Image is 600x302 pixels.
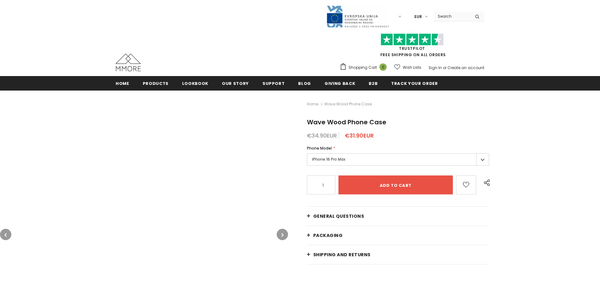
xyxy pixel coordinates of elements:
span: Phone Model [307,145,332,151]
span: Our Story [222,80,249,86]
a: General Questions [307,207,489,226]
a: Javni Razpis [326,14,389,19]
a: Shopping Cart 0 [340,63,390,72]
span: B2B [369,80,378,86]
span: PACKAGING [313,232,343,239]
a: Lookbook [182,76,208,90]
a: B2B [369,76,378,90]
img: Javni Razpis [326,5,389,28]
a: Trustpilot [399,46,425,51]
span: Giving back [325,80,355,86]
span: support [262,80,285,86]
span: Blog [298,80,311,86]
span: 0 [379,63,387,71]
a: Home [307,100,318,108]
a: Home [116,76,129,90]
a: Wish Lists [394,62,421,73]
span: Products [143,80,169,86]
span: Home [116,80,129,86]
img: MMORE Cases [116,54,141,71]
span: Wave Wood Phone Case [307,118,386,127]
a: PACKAGING [307,226,489,245]
a: Products [143,76,169,90]
a: Create an account [447,65,484,70]
span: Lookbook [182,80,208,86]
span: Shipping and returns [313,252,371,258]
a: Sign In [429,65,442,70]
a: Track your order [391,76,438,90]
a: Giving back [325,76,355,90]
input: Add to cart [338,175,453,194]
span: EUR [414,14,422,20]
span: or [443,65,447,70]
img: Trust Pilot Stars [381,33,444,46]
span: €31.90EUR [345,132,374,139]
span: Track your order [391,80,438,86]
span: Wave Wood Phone Case [324,100,372,108]
a: support [262,76,285,90]
a: Blog [298,76,311,90]
span: FREE SHIPPING ON ALL ORDERS [340,36,484,57]
a: Our Story [222,76,249,90]
span: €34.90EUR [307,132,337,139]
span: Wish Lists [403,64,421,71]
a: Shipping and returns [307,245,489,264]
label: iPhone 16 Pro Max [307,153,489,166]
input: Search Site [434,12,470,21]
span: General Questions [313,213,364,219]
span: Shopping Cart [349,64,377,71]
